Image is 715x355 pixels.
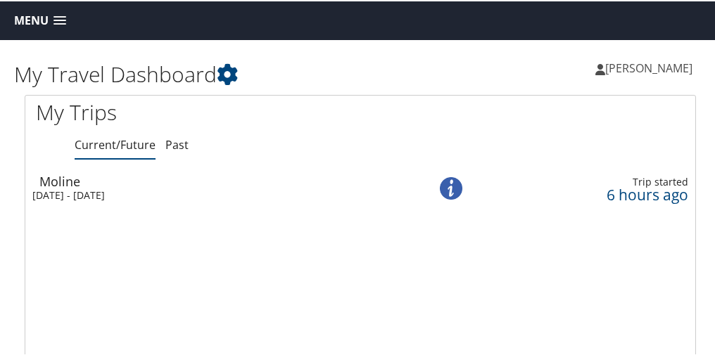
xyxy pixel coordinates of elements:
a: Menu [7,8,73,31]
div: Moline [39,174,401,186]
div: 6 hours ago [500,187,688,200]
div: [DATE] - [DATE] [32,188,394,200]
div: Trip started [500,174,688,187]
span: Menu [14,13,49,26]
h1: My Trips [36,96,350,126]
img: alert-flat-solid-info.png [440,176,462,198]
h1: My Travel Dashboard [14,58,360,88]
a: Past [165,136,189,151]
a: Current/Future [75,136,156,151]
a: [PERSON_NAME] [595,46,707,88]
span: [PERSON_NAME] [605,59,692,75]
